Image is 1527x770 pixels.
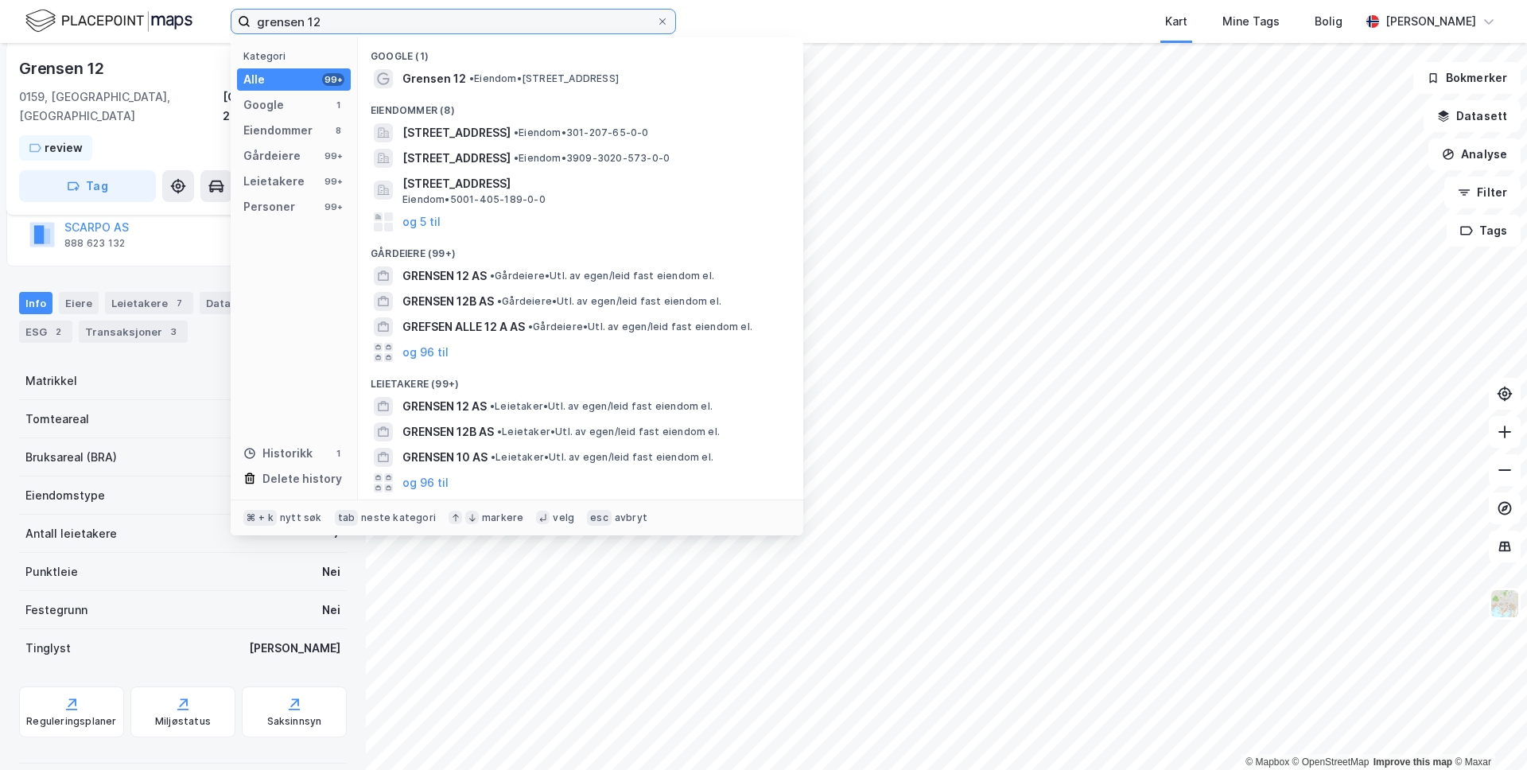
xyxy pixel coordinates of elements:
[402,473,449,492] button: og 96 til
[402,174,784,193] span: [STREET_ADDRESS]
[251,10,656,33] input: Søk på adresse, matrikkel, gårdeiere, leietakere eller personer
[402,397,487,416] span: GRENSEN 12 AS
[243,121,313,140] div: Eiendommer
[243,50,351,62] div: Kategori
[1424,100,1521,132] button: Datasett
[358,37,803,66] div: Google (1)
[358,496,803,524] div: Personer (99+)
[497,426,720,438] span: Leietaker • Utl. av egen/leid fast eiendom el.
[402,292,494,311] span: GRENSEN 12B AS
[243,510,277,526] div: ⌘ + k
[491,451,713,464] span: Leietaker • Utl. av egen/leid fast eiendom el.
[1222,12,1280,31] div: Mine Tags
[25,639,71,658] div: Tinglyst
[514,126,649,139] span: Eiendom • 301-207-65-0-0
[402,212,441,231] button: og 5 til
[402,266,487,286] span: GRENSEN 12 AS
[491,451,495,463] span: •
[490,270,495,282] span: •
[322,73,344,86] div: 99+
[402,149,511,168] span: [STREET_ADDRESS]
[497,295,721,308] span: Gårdeiere • Utl. av egen/leid fast eiendom el.
[361,511,436,524] div: neste kategori
[19,170,156,202] button: Tag
[528,321,533,332] span: •
[402,69,466,88] span: Grensen 12
[402,448,488,467] span: GRENSEN 10 AS
[243,197,295,216] div: Personer
[332,124,344,137] div: 8
[243,70,265,89] div: Alle
[249,639,340,658] div: [PERSON_NAME]
[358,235,803,263] div: Gårdeiere (99+)
[79,321,188,343] div: Transaksjoner
[25,371,77,391] div: Matrikkel
[25,524,117,543] div: Antall leietakere
[615,511,647,524] div: avbryt
[1374,756,1452,768] a: Improve this map
[1165,12,1187,31] div: Kart
[402,422,494,441] span: GRENSEN 12B AS
[497,426,502,437] span: •
[402,343,449,362] button: og 96 til
[64,237,125,250] div: 888 623 132
[25,562,78,581] div: Punktleie
[322,601,340,620] div: Nei
[25,410,89,429] div: Tomteareal
[171,295,187,311] div: 7
[335,510,359,526] div: tab
[528,321,752,333] span: Gårdeiere • Utl. av egen/leid fast eiendom el.
[358,91,803,120] div: Eiendommer (8)
[553,511,574,524] div: velg
[223,87,347,126] div: [GEOGRAPHIC_DATA], 207/65
[155,715,211,728] div: Miljøstatus
[59,292,99,314] div: Eiere
[322,175,344,188] div: 99+
[19,56,107,81] div: Grensen 12
[1444,177,1521,208] button: Filter
[497,295,502,307] span: •
[243,95,284,115] div: Google
[1447,694,1527,770] iframe: Chat Widget
[587,510,612,526] div: esc
[25,486,105,505] div: Eiendomstype
[105,292,193,314] div: Leietakere
[1292,756,1370,768] a: OpenStreetMap
[25,601,87,620] div: Festegrunn
[50,324,66,340] div: 2
[490,270,714,282] span: Gårdeiere • Utl. av egen/leid fast eiendom el.
[490,400,713,413] span: Leietaker • Utl. av egen/leid fast eiendom el.
[26,715,116,728] div: Reguleringsplaner
[1428,138,1521,170] button: Analyse
[1315,12,1342,31] div: Bolig
[469,72,619,85] span: Eiendom • [STREET_ADDRESS]
[1413,62,1521,94] button: Bokmerker
[1490,589,1520,619] img: Z
[1385,12,1476,31] div: [PERSON_NAME]
[332,447,344,460] div: 1
[19,87,223,126] div: 0159, [GEOGRAPHIC_DATA], [GEOGRAPHIC_DATA]
[469,72,474,84] span: •
[267,715,322,728] div: Saksinnsyn
[322,562,340,581] div: Nei
[322,200,344,213] div: 99+
[332,99,344,111] div: 1
[280,511,322,524] div: nytt søk
[1245,756,1289,768] a: Mapbox
[402,317,525,336] span: GREFSEN ALLE 12 A AS
[45,138,83,157] div: review
[200,292,278,314] div: Datasett
[514,126,519,138] span: •
[402,123,511,142] span: [STREET_ADDRESS]
[482,511,523,524] div: markere
[243,172,305,191] div: Leietakere
[25,448,117,467] div: Bruksareal (BRA)
[25,7,192,35] img: logo.f888ab2527a4732fd821a326f86c7f29.svg
[490,400,495,412] span: •
[514,152,519,164] span: •
[514,152,670,165] span: Eiendom • 3909-3020-573-0-0
[358,365,803,394] div: Leietakere (99+)
[322,150,344,162] div: 99+
[19,321,72,343] div: ESG
[165,324,181,340] div: 3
